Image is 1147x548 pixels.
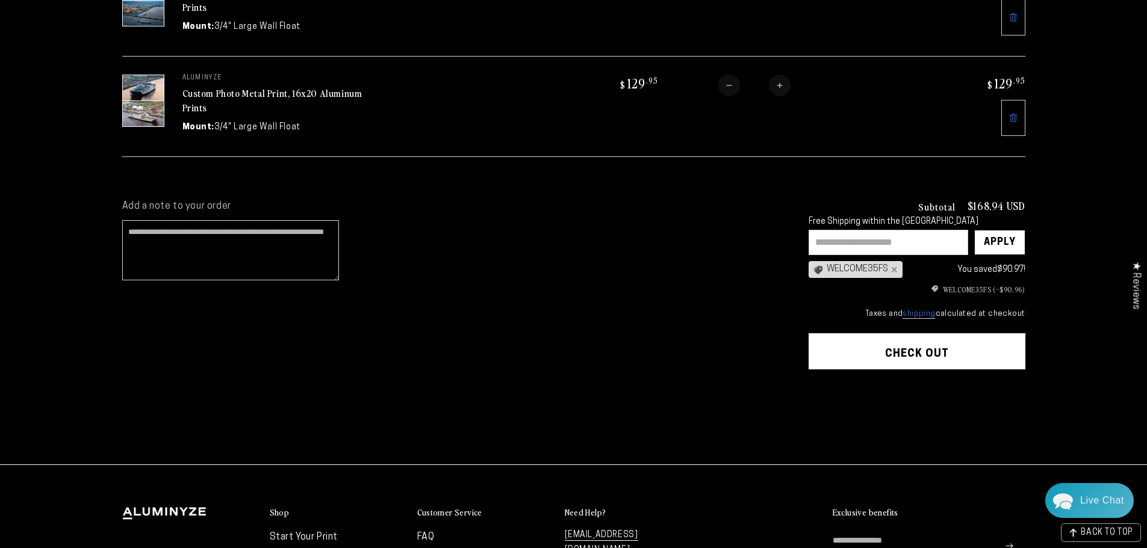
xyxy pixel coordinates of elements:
[809,217,1025,227] div: Free Shipping within the [GEOGRAPHIC_DATA]
[122,200,785,213] label: Add a note to your order
[909,262,1025,277] div: You saved !
[620,79,626,91] span: $
[214,20,300,33] dd: 3/4" Large Wall Float
[888,265,898,274] div: ×
[984,230,1016,254] div: Apply
[79,363,176,382] a: Leave A Message
[809,284,1025,295] ul: Discount
[1001,100,1025,136] a: Remove 16"x20" C Rectangle White Glossy Aluminyzed Photo
[1080,483,1124,518] div: Contact Us Directly
[113,18,144,49] img: Marie J
[417,532,435,542] a: FAQ
[214,121,300,134] dd: 3/4" Large Wall Float
[833,507,898,518] h2: Exclusive benefits
[182,75,363,82] p: aluminyze
[1013,75,1025,85] sup: .95
[270,507,405,519] summary: Shop
[809,308,1025,320] small: Taxes and calculated at checkout
[138,18,169,49] img: Helga
[270,532,338,542] a: Start Your Print
[903,310,935,319] a: shipping
[182,86,362,115] a: Custom Photo Metal Print, 16x20 Aluminum Prints
[1045,483,1134,518] div: Chat widget toggle
[87,18,119,49] img: John
[646,75,658,85] sup: .95
[182,121,215,134] dt: Mount:
[997,265,1024,274] span: $90.97
[92,345,163,351] span: We run on
[740,75,769,96] input: Quantity for Custom Photo Metal Print, 16x20 Aluminum Prints
[618,75,658,91] bdi: 129
[1081,529,1133,537] span: BACK TO TOP
[129,343,163,352] span: Re:amaze
[565,507,606,518] h2: Need Help?
[122,75,164,128] img: 16"x20" C Rectangle White Glossy Aluminyzed Photo
[968,200,1025,211] p: $168.94 USD
[182,20,215,33] dt: Mount:
[809,261,903,278] div: WELCOME35FS
[87,60,170,69] span: Away until 10:00 AM
[565,507,700,519] summary: Need Help?
[1124,252,1147,319] div: Click to open Judge.me floating reviews tab
[833,507,1025,519] summary: Exclusive benefits
[417,507,553,519] summary: Customer Service
[987,79,993,91] span: $
[809,393,1025,419] iframe: PayPal-paypal
[986,75,1025,91] bdi: 129
[918,202,956,211] h3: Subtotal
[809,333,1025,369] button: Check out
[270,507,290,518] h2: Shop
[417,507,482,518] h2: Customer Service
[809,284,1025,295] li: WELCOME35FS (–$90.96)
